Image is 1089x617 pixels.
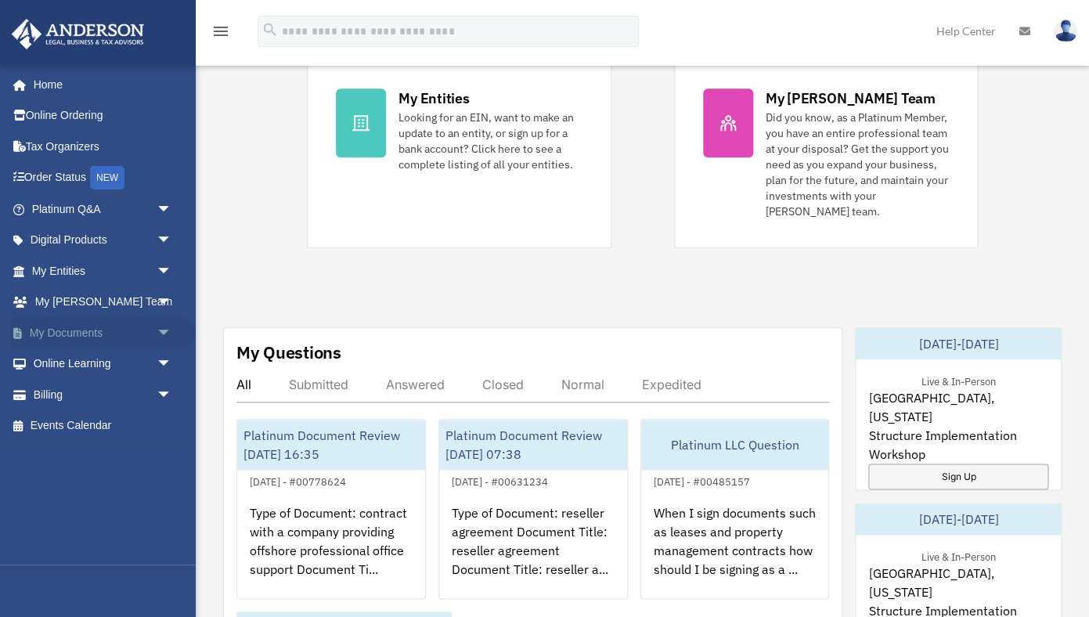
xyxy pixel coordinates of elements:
a: menu [211,27,230,41]
div: Closed [482,377,524,392]
div: [DATE]-[DATE] [856,328,1061,359]
span: Structure Implementation Workshop [868,426,1048,464]
img: User Pic [1054,20,1077,42]
div: Live & In-Person [909,372,1008,388]
div: My [PERSON_NAME] Team [766,88,936,108]
div: Did you know, as a Platinum Member, you have an entire professional team at your disposal? Get th... [766,110,949,219]
span: arrow_drop_down [157,317,188,349]
div: [DATE] - #00778624 [237,472,359,489]
a: Platinum Document Review [DATE] 07:38[DATE] - #00631234Type of Document: reseller agreement Docum... [438,419,628,599]
span: arrow_drop_down [157,193,188,226]
a: My Entitiesarrow_drop_down [11,255,196,287]
span: arrow_drop_down [157,287,188,319]
a: Order StatusNEW [11,162,196,194]
div: Platinum LLC Question [641,420,829,470]
a: My [PERSON_NAME] Team Did you know, as a Platinum Member, you have an entire professional team at... [674,60,978,248]
div: [DATE] - #00485157 [641,472,763,489]
div: Normal [561,377,604,392]
div: [DATE]-[DATE] [856,503,1061,535]
span: arrow_drop_down [157,255,188,287]
a: Sign Up [868,464,1048,489]
i: search [261,21,279,38]
a: My Documentsarrow_drop_down [11,317,196,348]
a: Events Calendar [11,410,196,442]
a: Online Ordering [11,100,196,132]
div: Type of Document: contract with a company providing offshore professional office support Document... [237,491,425,613]
a: My [PERSON_NAME] Teamarrow_drop_down [11,287,196,318]
div: Type of Document: reseller agreement Document Title: reseller agreement Document Title: reseller ... [439,491,627,613]
div: Platinum Document Review [DATE] 07:38 [439,420,627,470]
div: Live & In-Person [909,547,1008,564]
div: Expedited [642,377,701,392]
div: Submitted [289,377,348,392]
img: Anderson Advisors Platinum Portal [7,19,149,49]
a: Online Learningarrow_drop_down [11,348,196,380]
div: My Questions [236,341,341,364]
a: Tax Organizers [11,131,196,162]
a: Platinum LLC Question[DATE] - #00485157When I sign documents such as leases and property manageme... [640,419,830,599]
a: Billingarrow_drop_down [11,379,196,410]
div: All [236,377,251,392]
span: arrow_drop_down [157,348,188,381]
a: Digital Productsarrow_drop_down [11,225,196,256]
div: [DATE] - #00631234 [439,472,561,489]
i: menu [211,22,230,41]
div: Platinum Document Review [DATE] 16:35 [237,420,425,470]
span: arrow_drop_down [157,225,188,257]
a: Platinum Q&Aarrow_drop_down [11,193,196,225]
span: [GEOGRAPHIC_DATA], [US_STATE] [868,388,1048,426]
div: My Entities [398,88,469,108]
a: Platinum Document Review [DATE] 16:35[DATE] - #00778624Type of Document: contract with a company ... [236,419,426,599]
div: Answered [386,377,445,392]
span: [GEOGRAPHIC_DATA], [US_STATE] [868,564,1048,601]
div: When I sign documents such as leases and property management contracts how should I be signing as... [641,491,829,613]
span: arrow_drop_down [157,379,188,411]
a: My Entities Looking for an EIN, want to make an update to an entity, or sign up for a bank accoun... [307,60,611,248]
div: Looking for an EIN, want to make an update to an entity, or sign up for a bank account? Click her... [398,110,582,172]
a: Home [11,69,188,100]
div: NEW [90,166,124,189]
